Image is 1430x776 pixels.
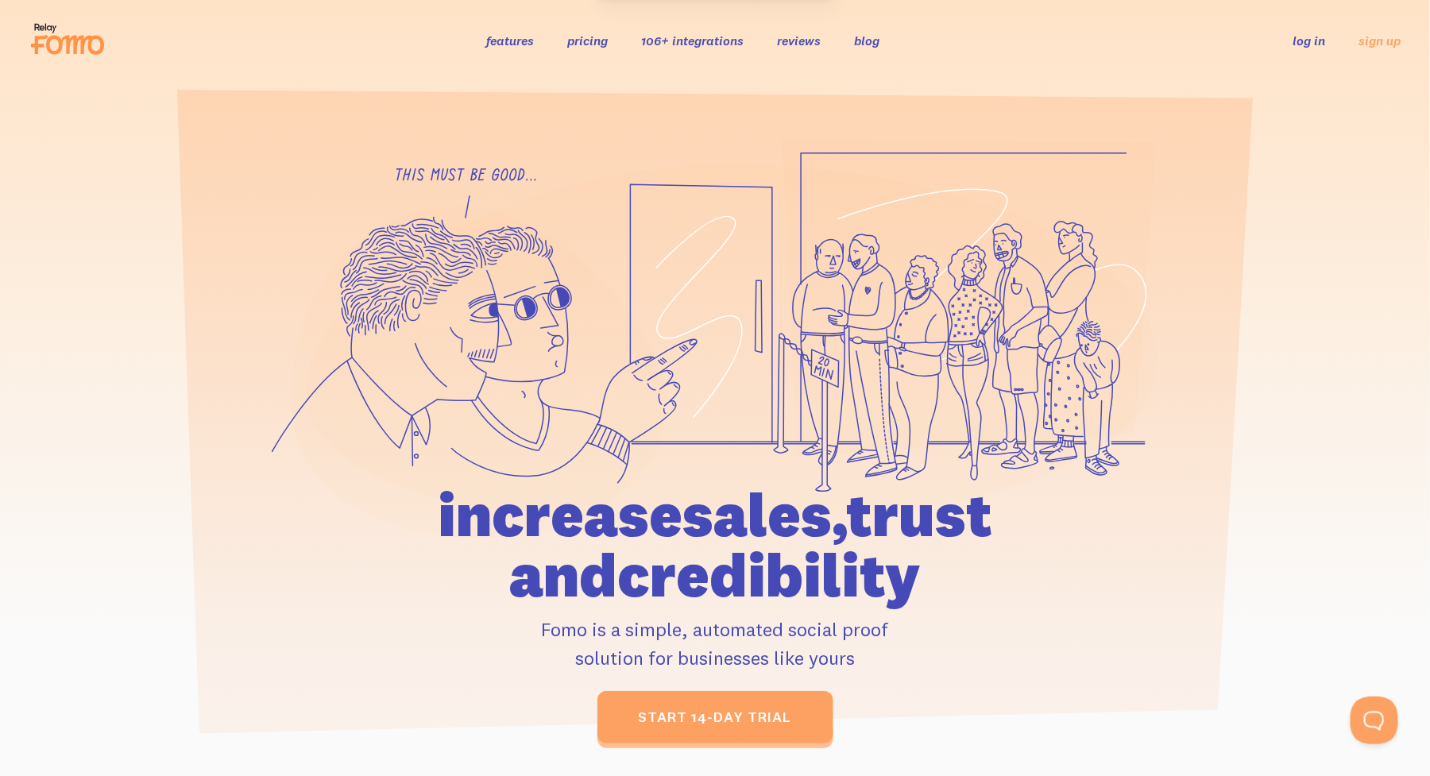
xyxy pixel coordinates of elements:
[347,485,1083,605] h1: increase sales, trust and credibility
[1293,33,1326,48] a: log in
[854,33,879,48] a: blog
[486,33,534,48] a: features
[777,33,821,48] a: reviews
[567,33,608,48] a: pricing
[641,33,744,48] a: 106+ integrations
[597,691,833,743] a: start 14-day trial
[347,615,1083,672] p: Fomo is a simple, automated social proof solution for businesses like yours
[1359,33,1401,49] a: sign up
[1351,697,1398,744] iframe: Help Scout Beacon - Open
